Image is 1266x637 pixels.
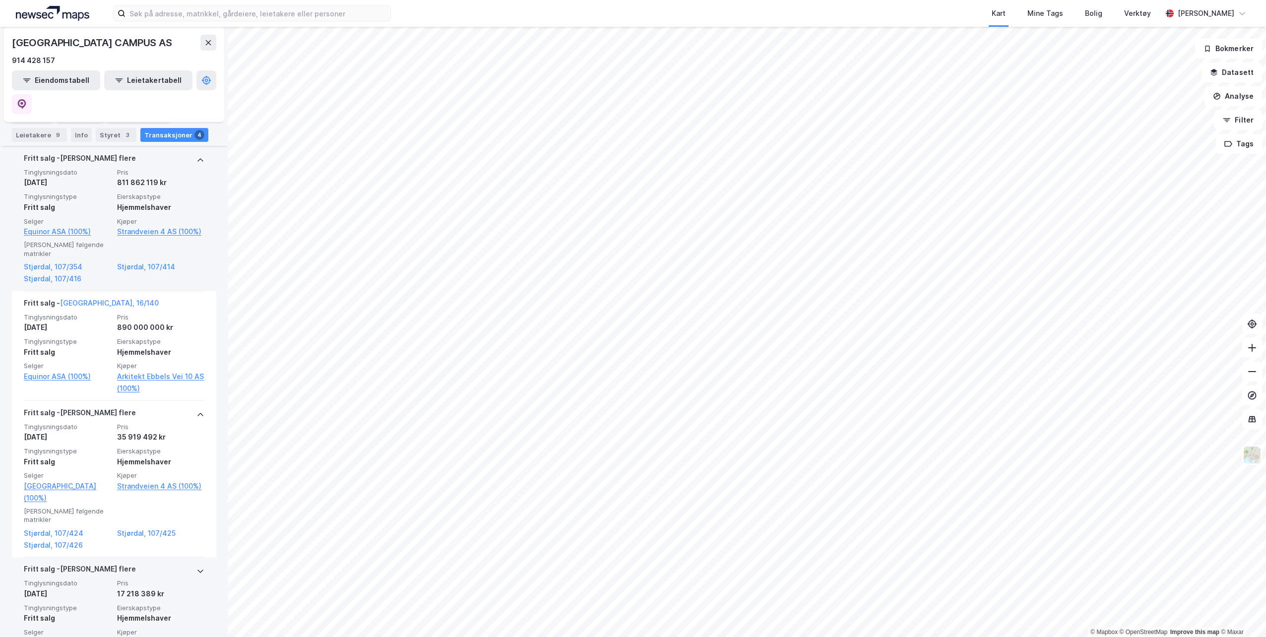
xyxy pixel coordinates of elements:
[24,297,159,313] div: Fritt salg -
[24,507,111,524] span: [PERSON_NAME] følgende matrikler
[1027,7,1063,19] div: Mine Tags
[117,471,204,480] span: Kjøper
[117,527,204,539] a: Stjørdal, 107/425
[1120,629,1168,636] a: OpenStreetMap
[24,563,136,579] div: Fritt salg - [PERSON_NAME] flere
[24,628,111,637] span: Selger
[1243,446,1262,464] img: Z
[24,152,136,168] div: Fritt salg - [PERSON_NAME] flere
[24,588,111,600] div: [DATE]
[24,431,111,443] div: [DATE]
[1090,629,1118,636] a: Mapbox
[24,471,111,480] span: Selger
[71,128,92,142] div: Info
[117,371,204,394] a: Arkitekt Ebbels Vei 10 AS (100%)
[117,201,204,213] div: Hjemmelshaver
[117,217,204,226] span: Kjøper
[117,612,204,624] div: Hjemmelshaver
[117,579,204,587] span: Pris
[12,70,100,90] button: Eiendomstabell
[24,612,111,624] div: Fritt salg
[104,70,192,90] button: Leietakertabell
[117,313,204,321] span: Pris
[53,130,63,140] div: 9
[24,362,111,370] span: Selger
[12,35,174,51] div: [GEOGRAPHIC_DATA] CAMPUS AS
[117,337,204,346] span: Eierskapstype
[117,321,204,333] div: 890 000 000 kr
[60,299,159,307] a: [GEOGRAPHIC_DATA], 16/140
[117,261,204,273] a: Stjørdal, 107/414
[24,371,111,382] a: Equinor ASA (100%)
[24,321,111,333] div: [DATE]
[1085,7,1102,19] div: Bolig
[117,480,204,492] a: Strandveien 4 AS (100%)
[24,273,111,285] a: Stjørdal, 107/416
[24,456,111,468] div: Fritt salg
[24,217,111,226] span: Selger
[24,313,111,321] span: Tinglysningsdato
[117,431,204,443] div: 35 919 492 kr
[16,6,89,21] img: logo.a4113a55bc3d86da70a041830d287a7e.svg
[1202,63,1262,82] button: Datasett
[117,226,204,238] a: Strandveien 4 AS (100%)
[24,346,111,358] div: Fritt salg
[24,226,111,238] a: Equinor ASA (100%)
[24,168,111,177] span: Tinglysningsdato
[123,130,132,140] div: 3
[117,177,204,189] div: 811 862 119 kr
[1170,629,1219,636] a: Improve this map
[117,588,204,600] div: 17 218 389 kr
[1204,86,1262,106] button: Analyse
[117,346,204,358] div: Hjemmelshaver
[12,128,67,142] div: Leietakere
[1216,134,1262,154] button: Tags
[24,177,111,189] div: [DATE]
[24,192,111,201] span: Tinglysningstype
[117,456,204,468] div: Hjemmelshaver
[24,447,111,455] span: Tinglysningstype
[117,423,204,431] span: Pris
[117,604,204,612] span: Eierskapstype
[24,480,111,504] a: [GEOGRAPHIC_DATA] (100%)
[117,447,204,455] span: Eierskapstype
[194,130,204,140] div: 4
[12,55,55,66] div: 914 428 157
[1178,7,1234,19] div: [PERSON_NAME]
[24,423,111,431] span: Tinglysningsdato
[24,527,111,539] a: Stjørdal, 107/424
[24,539,111,551] a: Stjørdal, 107/426
[24,201,111,213] div: Fritt salg
[117,628,204,637] span: Kjøper
[1124,7,1151,19] div: Verktøy
[117,192,204,201] span: Eierskapstype
[117,168,204,177] span: Pris
[126,6,390,21] input: Søk på adresse, matrikkel, gårdeiere, leietakere eller personer
[24,579,111,587] span: Tinglysningsdato
[140,128,208,142] div: Transaksjoner
[24,261,111,273] a: Stjørdal, 107/354
[24,337,111,346] span: Tinglysningstype
[24,407,136,423] div: Fritt salg - [PERSON_NAME] flere
[1195,39,1262,59] button: Bokmerker
[1216,589,1266,637] iframe: Chat Widget
[96,128,136,142] div: Styret
[24,604,111,612] span: Tinglysningstype
[1214,110,1262,130] button: Filter
[992,7,1006,19] div: Kart
[24,241,111,258] span: [PERSON_NAME] følgende matrikler
[117,362,204,370] span: Kjøper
